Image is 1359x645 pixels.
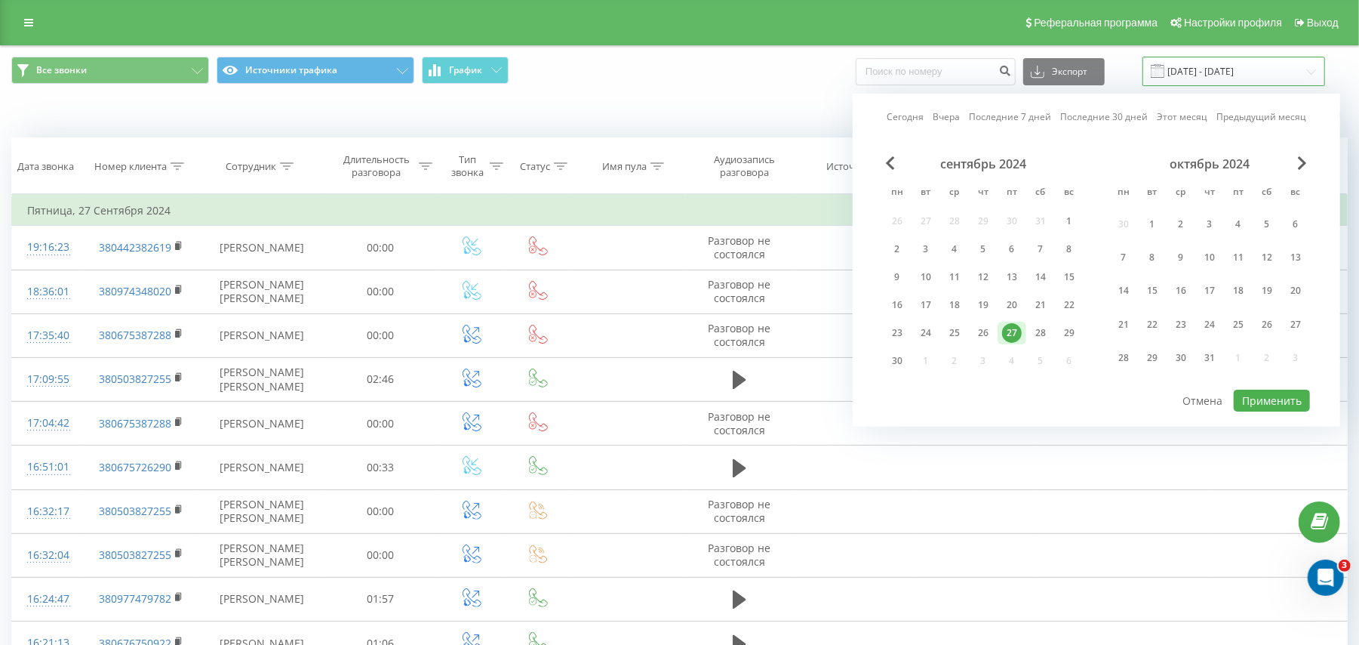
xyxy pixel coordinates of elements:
[1284,182,1307,205] abbr: воскресенье
[324,402,436,446] td: 00:00
[1257,214,1277,234] div: 5
[969,238,998,261] div: чт 5 сент. 2024 г.
[1055,238,1084,261] div: вс 8 сент. 2024 г.
[998,238,1026,261] div: пт 6 сент. 2024 г.
[1109,243,1138,271] div: пн 7 окт. 2024 г.
[99,328,171,342] a: 380675387288
[1228,214,1248,234] div: 4
[450,65,483,76] span: График
[1308,560,1344,596] iframe: Intercom live chat
[1142,348,1162,368] div: 29
[1059,323,1079,343] div: 29
[1138,210,1167,238] div: вт 1 окт. 2024 г.
[324,446,436,489] td: 00:33
[883,238,912,261] div: пн 2 сент. 2024 г.
[709,541,771,569] span: Разговор не состоялся
[1286,281,1305,301] div: 20
[199,577,324,621] td: [PERSON_NAME]
[27,233,68,262] div: 19:16:23
[199,402,324,446] td: [PERSON_NAME]
[1228,281,1248,301] div: 18
[709,233,771,261] span: Разговор не состоялся
[1224,277,1253,305] div: пт 18 окт. 2024 г.
[422,57,509,84] button: График
[916,323,936,343] div: 24
[1055,322,1084,344] div: вс 29 сент. 2024 г.
[969,294,998,316] div: чт 19 сент. 2024 г.
[1055,266,1084,289] div: вс 15 сент. 2024 г.
[1298,156,1307,170] span: Next Month
[945,323,964,343] div: 25
[1059,239,1079,259] div: 8
[887,323,907,343] div: 23
[1002,323,1022,343] div: 27
[199,226,324,270] td: [PERSON_NAME]
[699,153,789,179] div: Аудиозапись разговора
[226,160,276,173] div: Сотрудник
[324,270,436,313] td: 00:00
[945,267,964,287] div: 11
[324,357,436,401] td: 02:46
[973,295,993,315] div: 19
[1138,277,1167,305] div: вт 15 окт. 2024 г.
[1031,295,1050,315] div: 21
[1026,322,1055,344] div: сб 28 сент. 2024 г.
[1195,277,1224,305] div: чт 17 окт. 2024 г.
[1109,310,1138,338] div: пн 21 окт. 2024 г.
[217,57,414,84] button: Источники трафика
[912,266,940,289] div: вт 10 сент. 2024 г.
[1060,110,1148,124] a: Последние 30 дней
[27,321,68,350] div: 17:35:40
[1114,248,1133,267] div: 7
[916,239,936,259] div: 3
[324,533,436,577] td: 00:00
[520,160,550,173] div: Статус
[27,277,68,307] div: 18:36:01
[99,548,171,562] a: 380503827255
[1200,248,1219,267] div: 10
[1200,281,1219,301] div: 17
[940,266,969,289] div: ср 11 сент. 2024 г.
[912,238,940,261] div: вт 3 сент. 2024 г.
[1224,310,1253,338] div: пт 25 окт. 2024 г.
[1234,390,1310,412] button: Применить
[1142,248,1162,267] div: 8
[1307,17,1339,29] span: Выход
[887,110,924,124] a: Сегодня
[887,239,907,259] div: 2
[1059,211,1079,231] div: 1
[199,446,324,489] td: [PERSON_NAME]
[887,351,907,371] div: 30
[1001,182,1023,205] abbr: пятница
[1184,17,1282,29] span: Настройки профиля
[1253,210,1281,238] div: сб 5 окт. 2024 г.
[27,497,68,526] div: 16:32:17
[883,322,912,344] div: пн 23 сент. 2024 г.
[1216,110,1306,124] a: Предыдущий месяц
[1055,294,1084,316] div: вс 22 сент. 2024 г.
[324,226,436,270] td: 00:00
[1281,243,1310,271] div: вс 13 окт. 2024 г.
[27,541,68,570] div: 16:32:04
[998,322,1026,344] div: пт 27 сент. 2024 г.
[1200,315,1219,335] div: 24
[99,504,171,518] a: 380503827255
[1339,560,1351,572] span: 3
[916,295,936,315] div: 17
[883,350,912,372] div: пн 30 сент. 2024 г.
[1195,210,1224,238] div: чт 3 окт. 2024 г.
[1138,310,1167,338] div: вт 22 окт. 2024 г.
[1195,243,1224,271] div: чт 10 окт. 2024 г.
[883,156,1084,171] div: сентябрь 2024
[883,266,912,289] div: пн 9 сент. 2024 г.
[973,267,993,287] div: 12
[199,313,324,357] td: [PERSON_NAME]
[199,270,324,313] td: [PERSON_NAME] [PERSON_NAME]
[1031,239,1050,259] div: 7
[1281,310,1310,338] div: вс 27 окт. 2024 г.
[940,294,969,316] div: ср 18 сент. 2024 г.
[1002,239,1022,259] div: 6
[886,182,909,205] abbr: понедельник
[1195,344,1224,372] div: чт 31 окт. 2024 г.
[915,182,937,205] abbr: вторник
